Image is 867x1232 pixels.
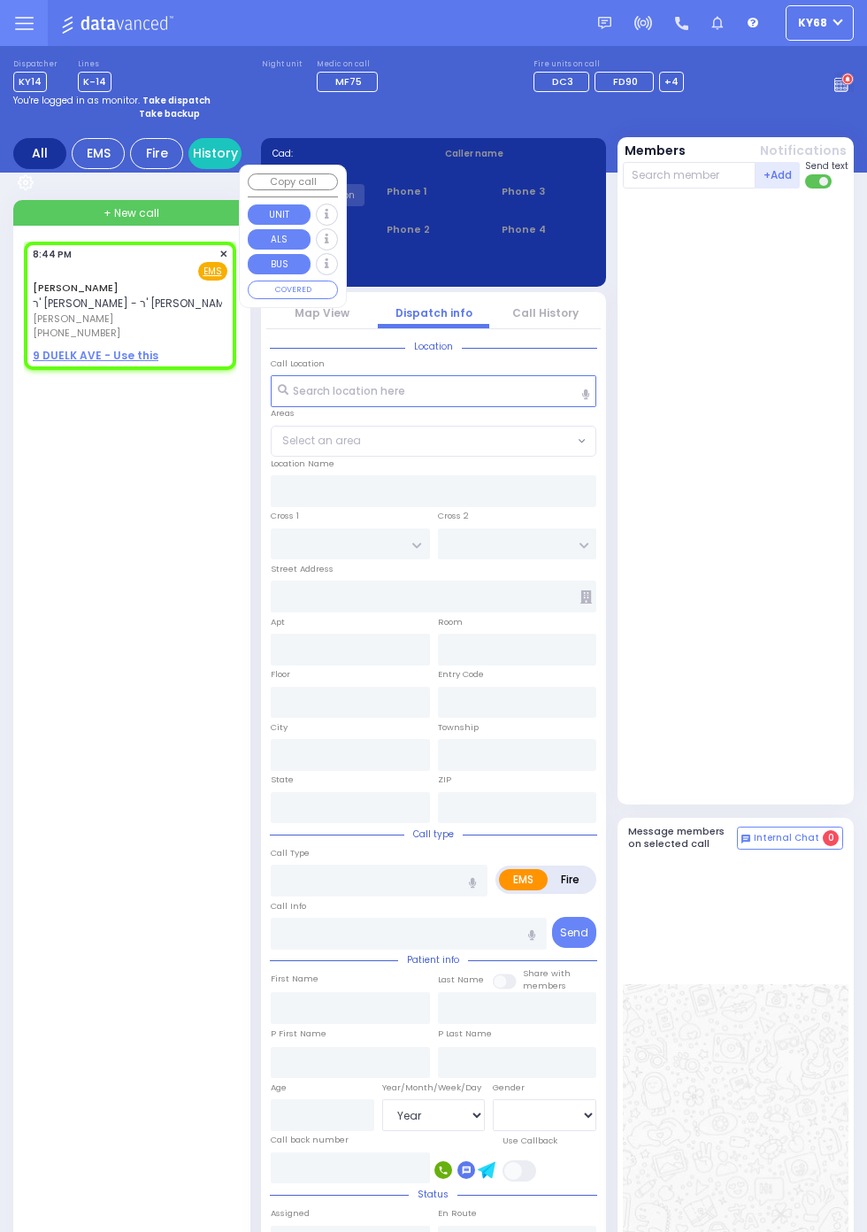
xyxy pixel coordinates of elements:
img: comment-alt.png [741,835,750,843]
label: Age [271,1082,287,1094]
span: Location [405,340,462,353]
span: KY14 [13,72,47,92]
button: UNIT [248,204,311,225]
label: Apt [271,616,285,628]
label: Township [438,721,479,734]
span: Patient info [398,953,468,966]
div: EMS [72,138,125,169]
strong: Take backup [139,107,200,120]
span: DC3 [552,74,573,89]
div: Year/Month/Week/Day [382,1082,486,1094]
span: ✕ [219,247,227,262]
label: Gender [493,1082,525,1094]
a: [PERSON_NAME] [33,281,119,295]
label: Fire units on call [533,59,684,70]
button: ALS [248,229,311,250]
span: [PHONE_NUMBER] [33,326,120,340]
label: Entry Code [438,668,484,681]
label: Room [438,616,463,628]
button: Members [625,142,686,160]
span: Send text [805,159,848,173]
span: FD90 [613,74,638,89]
span: [PERSON_NAME] [33,312,323,327]
label: Fire [547,869,594,890]
button: BUS [248,254,311,274]
u: EMS [203,265,222,278]
label: Medic on call [317,59,383,70]
button: COVERED [248,281,338,300]
label: State [271,774,294,786]
span: Call type [404,828,463,841]
span: ר' [PERSON_NAME] - ר' [PERSON_NAME] [PERSON_NAME] [33,296,323,311]
button: Copy call [248,173,338,190]
img: Logo [61,12,179,35]
label: First Name [271,973,318,985]
input: Search member [623,162,756,189]
span: ky68 [798,15,827,31]
span: Other building occupants [580,590,592,604]
a: Map View [295,305,349,320]
strong: Take dispatch [142,94,211,107]
label: Areas [271,407,295,420]
label: Lines [78,59,111,70]
small: Share with [523,967,571,979]
label: P First Name [271,1028,326,1040]
span: +4 [664,74,679,89]
span: Phone 1 [387,184,480,199]
span: 8:44 PM [33,248,72,261]
h5: Message members on selected call [628,826,738,849]
label: Call Location [271,358,325,370]
span: Internal Chat [754,832,819,844]
button: Notifications [760,142,847,160]
label: Night unit [262,59,302,70]
label: Street Address [271,563,334,575]
label: Location Name [271,458,334,470]
img: message.svg [598,17,611,30]
button: Internal Chat 0 [737,827,843,850]
span: K-14 [78,72,111,92]
label: Last 3 location [272,259,434,273]
label: Call Info [271,900,306,912]
a: Dispatch info [395,305,472,320]
label: Caller: [272,166,423,179]
label: Call Type [271,847,310,859]
u: 9 DUELK AVE - Use this [33,348,158,363]
label: Cad: [272,147,423,160]
input: Search location here [271,375,596,407]
span: Phone 2 [387,222,480,237]
span: + New call [104,205,159,221]
label: P Last Name [438,1028,492,1040]
button: +Add [756,162,800,189]
a: Call History [512,305,579,320]
span: You're logged in as monitor. [13,94,140,107]
span: 0 [823,830,839,846]
label: Cross 1 [271,510,299,522]
label: Caller name [445,147,595,160]
label: Last Name [438,974,484,986]
label: Cross 2 [438,510,469,522]
span: Select an area [282,433,361,449]
span: Phone 3 [502,184,595,199]
span: Status [409,1188,457,1201]
label: Use Callback [503,1135,557,1147]
div: Fire [130,138,183,169]
label: En Route [438,1207,477,1220]
label: Call back number [271,1134,349,1146]
a: History [188,138,242,169]
span: members [523,980,566,991]
label: EMS [499,869,548,890]
label: ZIP [438,774,451,786]
label: Turn off text [805,173,833,190]
label: City [271,721,288,734]
label: Assigned [271,1207,310,1220]
label: Dispatcher [13,59,58,70]
button: Send [552,917,596,948]
button: ky68 [786,5,854,41]
span: Phone 4 [502,222,595,237]
div: All [13,138,66,169]
label: Floor [271,668,290,681]
span: MF75 [335,74,362,89]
